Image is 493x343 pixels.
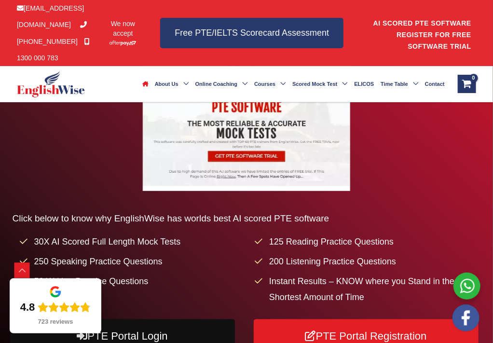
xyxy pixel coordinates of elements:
a: Contact [422,67,448,101]
li: 250 Speaking Practice Questions [20,254,246,270]
span: Contact [425,67,445,101]
span: Menu Toggle [408,67,418,101]
div: Rating: 4.8 out of 5 [20,301,91,314]
span: Time Table [381,67,408,101]
div: 4.8 [20,301,35,314]
img: cropped-ew-logo [17,71,85,97]
span: About Us [155,67,178,101]
a: 1300 000 783 [17,38,90,62]
span: Scored Mock Test [292,67,337,101]
a: Online CoachingMenu Toggle [192,67,251,101]
span: Menu Toggle [237,67,247,101]
li: 200 Listening Practice Questions [255,254,480,270]
li: 125 Reading Practice Questions [255,234,480,250]
span: ELICOS [354,67,374,101]
a: CoursesMenu Toggle [251,67,289,101]
a: AI SCORED PTE SOFTWARE REGISTER FOR FREE SOFTWARE TRIAL [373,19,471,50]
div: 723 reviews [38,318,73,326]
a: View Shopping Cart, empty [458,75,476,93]
a: [EMAIL_ADDRESS][DOMAIN_NAME] [17,4,84,28]
a: Free PTE/IELTS Scorecard Assessment [160,18,343,48]
span: Courses [254,67,275,101]
span: We now accept [110,19,136,38]
span: Menu Toggle [275,67,286,101]
span: Menu Toggle [178,67,189,101]
span: Online Coaching [195,67,237,101]
span: Menu Toggle [337,67,347,101]
li: 50 Writing Practice Questions [20,274,246,289]
a: [PHONE_NUMBER] [17,21,87,45]
nav: Site Navigation: Main Menu [139,67,448,101]
a: Time TableMenu Toggle [377,67,421,101]
p: Click below to know why EnglishWise has worlds best AI scored PTE software [13,210,481,226]
img: Afterpay-Logo [110,41,136,46]
aside: Header Widget 1 [363,12,476,55]
li: Instant Results – KNOW where you Stand in the Shortest Amount of Time [255,274,480,306]
a: Scored Mock TestMenu Toggle [289,67,351,101]
img: pte-institute-main [143,44,350,191]
img: white-facebook.png [452,304,479,331]
a: About UsMenu Toggle [151,67,192,101]
li: 30X AI Scored Full Length Mock Tests [20,234,246,250]
a: ELICOS [351,67,377,101]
